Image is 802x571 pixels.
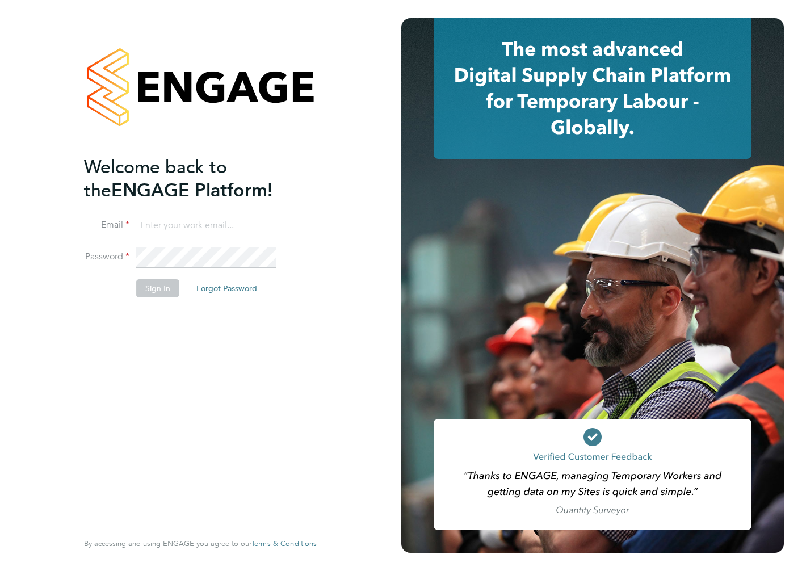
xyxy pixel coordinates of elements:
[84,156,227,201] span: Welcome back to the
[84,219,129,231] label: Email
[84,156,305,202] h2: ENGAGE Platform!
[187,279,266,297] button: Forgot Password
[251,539,317,548] a: Terms & Conditions
[136,279,179,297] button: Sign In
[84,251,129,263] label: Password
[136,216,276,236] input: Enter your work email...
[84,539,317,548] span: By accessing and using ENGAGE you agree to our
